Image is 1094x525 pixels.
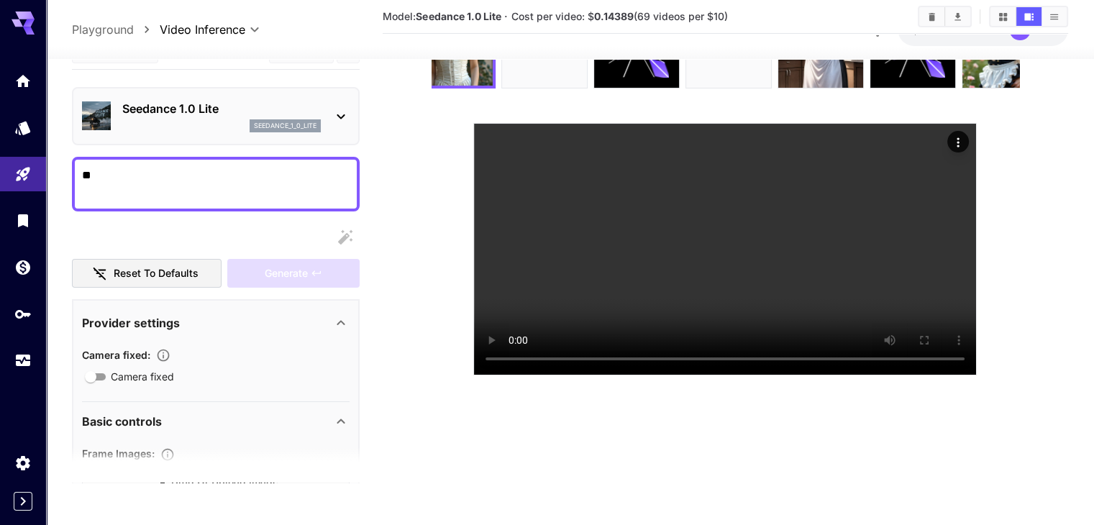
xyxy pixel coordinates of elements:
[82,94,350,138] div: Seedance 1.0 Liteseedance_1_0_lite
[511,10,728,22] span: Cost per video: $ (69 videos per $10)
[947,24,998,36] span: credits left
[82,314,180,331] p: Provider settings
[82,305,350,339] div: Provider settings
[82,404,350,439] div: Basic controls
[72,21,160,38] nav: breadcrumb
[14,454,32,472] div: Settings
[594,10,634,22] b: 0.14389
[111,369,174,384] span: Camera fixed
[14,119,32,137] div: Models
[72,21,134,38] a: Playground
[504,8,508,25] p: ·
[14,492,32,511] button: Expand sidebar
[14,352,32,370] div: Usage
[14,305,32,323] div: API Keys
[945,7,970,26] button: Download All
[14,258,32,276] div: Wallet
[14,72,32,90] div: Home
[990,7,1016,26] button: Show videos in grid view
[383,10,501,22] span: Model:
[160,21,245,38] span: Video Inference
[1041,7,1067,26] button: Show videos in list view
[912,24,947,36] span: $29.15
[82,348,150,360] span: Camera fixed :
[947,131,969,152] div: Actions
[82,413,162,430] p: Basic controls
[918,6,972,27] div: Clear videosDownload All
[72,258,222,288] button: Reset to defaults
[254,121,316,131] p: seedance_1_0_lite
[14,165,32,183] div: Playground
[919,7,944,26] button: Clear videos
[122,100,321,117] p: Seedance 1.0 Lite
[416,10,501,22] b: Seedance 1.0 Lite
[14,211,32,229] div: Library
[1016,7,1041,26] button: Show videos in video view
[989,6,1068,27] div: Show videos in grid viewShow videos in video viewShow videos in list view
